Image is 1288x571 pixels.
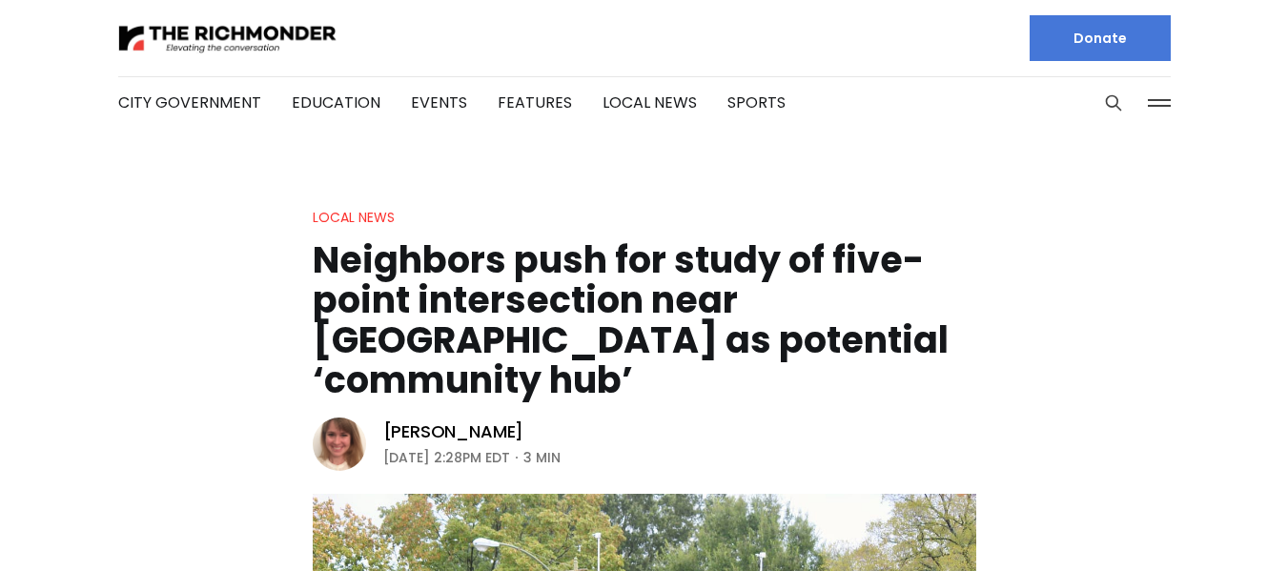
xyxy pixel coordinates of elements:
[727,92,786,113] a: Sports
[498,92,572,113] a: Features
[313,208,395,227] a: Local News
[383,446,510,469] time: [DATE] 2:28PM EDT
[523,446,561,469] span: 3 min
[411,92,467,113] a: Events
[118,92,261,113] a: City Government
[603,92,697,113] a: Local News
[118,22,337,55] img: The Richmonder
[313,240,976,400] h1: Neighbors push for study of five-point intersection near [GEOGRAPHIC_DATA] as potential ‘communit...
[383,420,524,443] a: [PERSON_NAME]
[1030,15,1171,61] a: Donate
[1099,89,1128,117] button: Search this site
[313,418,366,471] img: Sarah Vogelsong
[292,92,380,113] a: Education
